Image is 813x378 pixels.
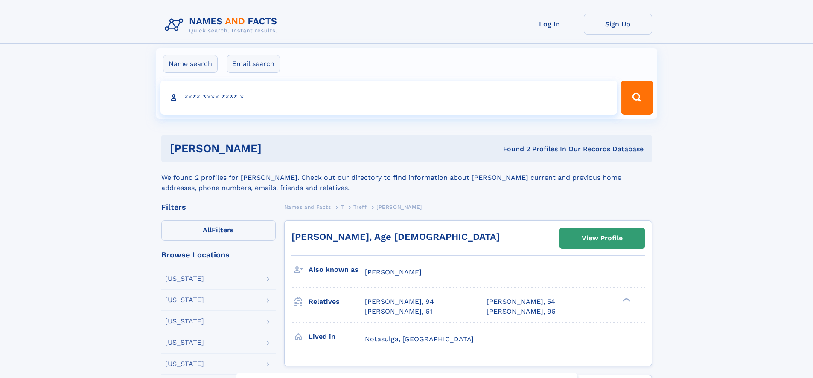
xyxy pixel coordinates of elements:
[341,204,344,210] span: T
[487,297,555,306] a: [PERSON_NAME], 54
[365,268,422,276] span: [PERSON_NAME]
[560,228,644,248] a: View Profile
[227,55,280,73] label: Email search
[309,263,365,277] h3: Also known as
[487,307,556,316] a: [PERSON_NAME], 96
[165,297,204,303] div: [US_STATE]
[161,162,652,193] div: We found 2 profiles for [PERSON_NAME]. Check out our directory to find information about [PERSON_...
[161,251,276,259] div: Browse Locations
[365,307,432,316] a: [PERSON_NAME], 61
[621,297,631,303] div: ❯
[365,335,474,343] span: Notasulga, [GEOGRAPHIC_DATA]
[516,14,584,35] a: Log In
[161,220,276,241] label: Filters
[621,81,653,115] button: Search Button
[203,226,212,234] span: All
[170,143,382,154] h1: [PERSON_NAME]
[582,228,623,248] div: View Profile
[165,275,204,282] div: [US_STATE]
[160,81,618,115] input: search input
[165,339,204,346] div: [US_STATE]
[165,318,204,325] div: [US_STATE]
[382,144,644,154] div: Found 2 Profiles In Our Records Database
[309,329,365,344] h3: Lived in
[584,14,652,35] a: Sign Up
[161,14,284,37] img: Logo Names and Facts
[353,204,367,210] span: Treff
[365,297,434,306] a: [PERSON_NAME], 94
[341,202,344,212] a: T
[284,202,331,212] a: Names and Facts
[161,203,276,211] div: Filters
[165,361,204,367] div: [US_STATE]
[376,204,422,210] span: [PERSON_NAME]
[353,202,367,212] a: Treff
[309,294,365,309] h3: Relatives
[163,55,218,73] label: Name search
[291,231,500,242] a: [PERSON_NAME], Age [DEMOGRAPHIC_DATA]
